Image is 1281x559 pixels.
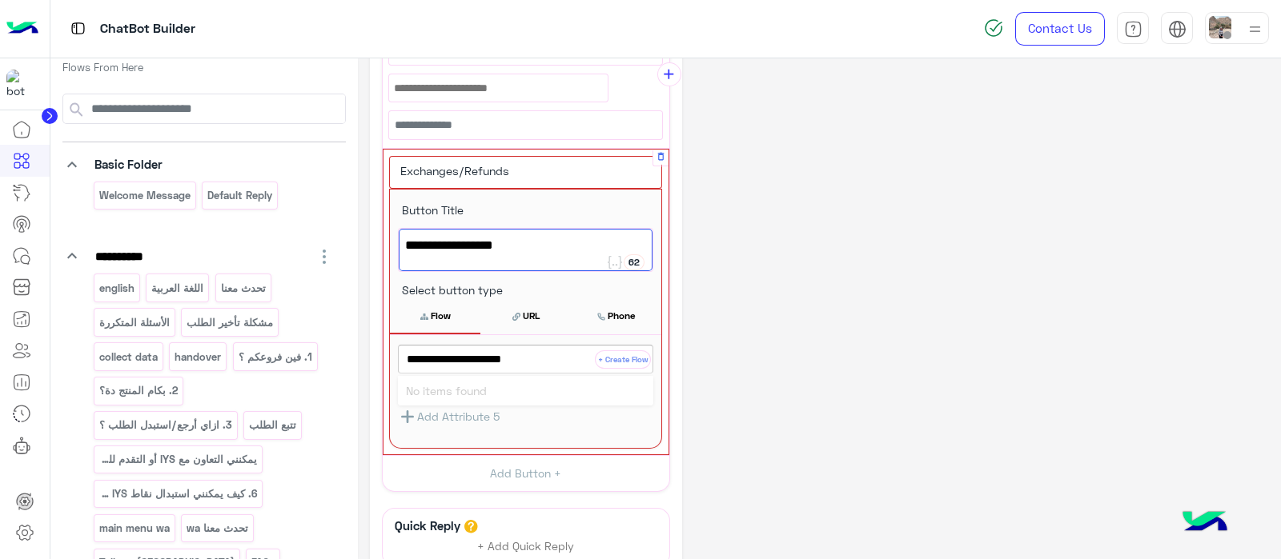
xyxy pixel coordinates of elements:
button: Flow [390,299,480,333]
p: مشكلة تأخير الطلب [186,313,275,332]
p: Welcome Message [98,186,191,205]
p: تتبع الطلب [248,416,298,434]
p: 3. ازاي أرجع/استبدل الطلب ؟ [98,416,233,434]
button: add [657,62,681,86]
p: 6. كيف يمكنني استبدال نقاط IYS الخاصة بي؟ [98,485,258,503]
div: Delete Message Button [653,150,669,166]
img: tab [68,18,88,38]
span: Basic Folder [94,157,163,171]
a: Contact Us [1015,12,1105,46]
p: تحدث معنا [219,279,267,297]
img: tab [1168,20,1187,38]
ng-dropdown-panel: Options list [398,376,653,405]
span: Select button type [390,283,503,297]
img: Logo [6,12,38,46]
p: 1. فين فروعكم ؟ [237,348,313,366]
span: Exchanges/Refunds [400,164,509,178]
p: الأسئلة المتكررة [98,313,171,332]
p: handover [174,348,223,366]
button: Add Attribute 5 [398,406,500,426]
p: 2. بكام المنتج دة؟ [98,381,179,400]
p: collect data [98,348,159,366]
div: 62 [624,254,645,270]
img: profile [1245,19,1265,39]
span: Button Title [390,203,464,217]
span: Exchanges/Refunds [405,235,646,256]
h6: Quick Reply [391,518,464,533]
p: You Can Create And Navigate Between Folders and Flows From Here [62,44,346,75]
a: tab [1117,12,1149,46]
button: URL [480,299,571,333]
i: keyboard_arrow_down [62,246,82,266]
img: spinner [984,18,1003,38]
p: english [98,279,135,297]
img: userImage [1209,16,1231,38]
p: ChatBot Builder [100,18,195,40]
img: hulul-logo.png [1177,495,1233,551]
img: 300744643126508 [6,70,35,98]
p: يمكنني التعاون مع IYS أو التقدم للحصول على وظيفة؟ [98,450,258,469]
button: Add Button + [383,455,669,491]
button: Add user attribute [606,254,624,270]
i: keyboard_arrow_down [62,155,82,174]
span: + Add Quick Reply [477,539,574,553]
p: تحدث معنا wa [186,519,250,537]
p: main menu wa [98,519,171,537]
i: add [661,66,677,83]
img: tab [1124,20,1142,38]
p: Default reply [207,186,274,205]
button: + Create Flow [595,350,651,369]
button: + Add Quick Reply [466,534,586,558]
div: No items found [398,376,653,405]
button: Phone [571,299,661,333]
p: اللغة العربية [151,279,205,297]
